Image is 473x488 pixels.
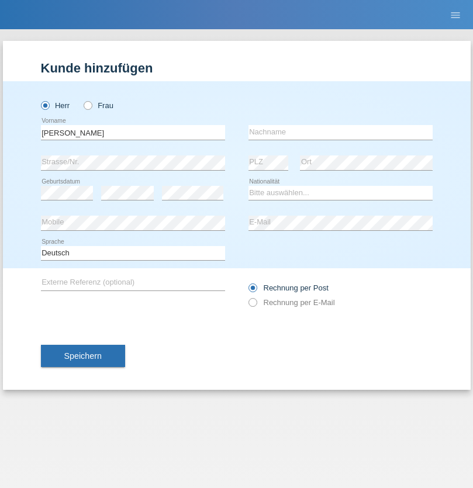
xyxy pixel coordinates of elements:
[41,61,433,75] h1: Kunde hinzufügen
[444,11,467,18] a: menu
[84,101,91,109] input: Frau
[84,101,113,110] label: Frau
[64,351,102,361] span: Speichern
[248,298,335,307] label: Rechnung per E-Mail
[41,101,70,110] label: Herr
[450,9,461,21] i: menu
[248,298,256,313] input: Rechnung per E-Mail
[41,345,125,367] button: Speichern
[248,283,256,298] input: Rechnung per Post
[41,101,49,109] input: Herr
[248,283,329,292] label: Rechnung per Post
